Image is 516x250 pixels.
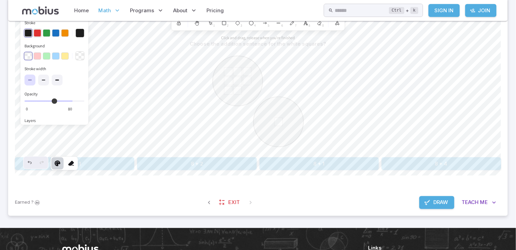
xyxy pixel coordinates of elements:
button: #f08c00 [61,29,69,37]
label: Erase All [65,157,77,170]
label: Selection — V or 1 [204,17,217,29]
kbd: Ctrl [389,7,404,14]
button: #a5d8ff [52,52,60,60]
legend: Layers [24,118,36,124]
label: Hand (panning tool) — H [191,17,203,29]
div: 0 [26,106,28,112]
label: Diamond — D or 3 [232,17,244,29]
label: Text — T or 8 [300,17,312,29]
span: Programs [130,7,154,14]
span: 5 [268,23,270,28]
span: 3 [241,23,243,28]
button: #2f9e44 [43,29,50,37]
legend: Stroke width [24,66,46,72]
span: About [173,7,188,14]
h3: Stroke [24,20,84,26]
h3: Background [24,43,84,49]
button: TeachMe [457,196,501,209]
span: 4 [254,23,256,28]
label: Draw — P or 7 [286,17,298,29]
kbd: k [411,7,418,14]
span: On Latest Question [245,197,257,209]
button: Redo [36,157,48,169]
label: Arrow — A or 5 [259,17,271,29]
a: Join [465,4,497,17]
span: Earned [15,199,30,206]
label: Eraser — E or 0 [313,17,326,29]
input: Opacity800 [24,100,84,102]
span: 1 [214,23,215,28]
div: + [389,6,418,15]
label: Extra bold [52,75,63,85]
div: 80 [68,106,72,112]
p: Sign In to earn Mobius dollars [15,199,41,206]
span: 2 [227,23,229,28]
a: Exit [215,196,245,209]
a: Pricing [205,3,226,18]
label: Line — L or 6 [272,17,285,29]
label: Opacity [24,91,84,112]
span: 0 [322,23,324,28]
label: Thin [24,75,35,85]
button: Undo [23,157,36,169]
span: 7 [295,23,297,28]
label: Bold [38,75,49,85]
span: Exit [228,199,240,206]
button: Stroke [76,29,84,37]
a: Sign In [429,4,460,17]
button: #1e1e1e [24,29,32,37]
span: ? [31,199,34,206]
span: Draw [434,199,448,206]
button: #e03131 [34,29,41,37]
span: Previous Question [203,197,215,209]
a: Home [72,3,91,18]
span: 6 [282,23,283,28]
span: Math [99,7,111,14]
label: Rectangle — R or 2 [218,17,230,29]
label: Ellipse — O or 4 [245,17,257,29]
button: More tools [331,17,344,29]
button: Draw [419,196,454,209]
span: 8 [309,23,311,28]
span: Me [480,199,488,206]
button: #1971c2 [52,29,60,37]
label: Tool Settings [51,157,64,170]
button: transparent [24,52,32,60]
button: #ffec99 [61,52,69,60]
button: Background [76,51,84,60]
button: #ffc9c9 [34,52,41,60]
button: #b2f2bb [43,52,50,60]
span: Teach [462,199,479,206]
label: Keep selected tool active after drawing — Q [173,17,185,29]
